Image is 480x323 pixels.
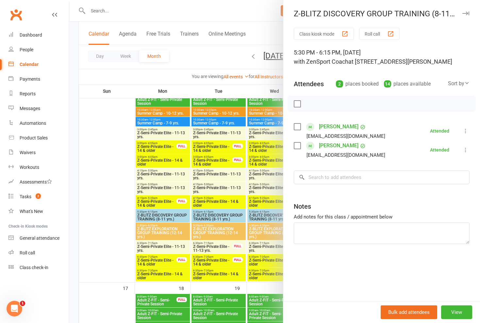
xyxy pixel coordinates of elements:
[20,235,59,241] div: General attendance
[8,246,69,260] a: Roll call
[384,79,431,89] div: places available
[8,131,69,145] a: Product Sales
[8,175,69,189] a: Assessments
[359,28,400,40] button: Roll call
[294,28,354,40] button: Class kiosk mode
[20,106,40,111] div: Messages
[8,145,69,160] a: Waivers
[8,189,69,204] a: Tasks 2
[20,165,39,170] div: Workouts
[336,80,343,88] div: 2
[7,301,22,316] iframe: Intercom live chat
[8,116,69,131] a: Automations
[8,231,69,246] a: General attendance kiosk mode
[20,250,35,255] div: Roll call
[20,76,40,82] div: Payments
[319,121,358,132] a: [PERSON_NAME]
[20,209,43,214] div: What's New
[294,170,470,184] input: Search to add attendees
[306,151,385,159] div: [EMAIL_ADDRESS][DOMAIN_NAME]
[348,58,452,65] span: at [STREET_ADDRESS][PERSON_NAME]
[8,87,69,101] a: Reports
[294,48,470,66] div: 5:30 PM - 6:15 PM, [DATE]
[430,129,449,133] div: Attended
[36,193,41,199] span: 2
[336,79,379,89] div: places booked
[20,135,48,140] div: Product Sales
[20,62,39,67] div: Calendar
[8,57,69,72] a: Calendar
[294,79,324,89] div: Attendees
[20,47,33,52] div: People
[294,58,348,65] span: with ZenSport Coach
[20,301,25,306] span: 1
[381,305,437,319] button: Bulk add attendees
[441,305,472,319] button: View
[319,140,358,151] a: [PERSON_NAME]
[8,28,69,42] a: Dashboard
[283,9,480,18] div: Z-BLITZ DISCOVERY GROUP TRAINING (8-11 yrs.)
[294,202,311,211] div: Notes
[20,194,31,199] div: Tasks
[8,204,69,219] a: What's New
[384,80,391,88] div: 14
[8,101,69,116] a: Messages
[448,79,470,88] div: Sort by
[8,160,69,175] a: Workouts
[20,32,42,38] div: Dashboard
[294,213,470,221] div: Add notes for this class / appointment below
[20,265,48,270] div: Class check-in
[8,7,24,23] a: Clubworx
[306,132,385,140] div: [EMAIL_ADDRESS][DOMAIN_NAME]
[20,150,36,155] div: Waivers
[8,42,69,57] a: People
[20,179,52,185] div: Assessments
[8,260,69,275] a: Class kiosk mode
[20,121,46,126] div: Automations
[20,91,36,96] div: Reports
[430,148,449,152] div: Attended
[8,72,69,87] a: Payments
